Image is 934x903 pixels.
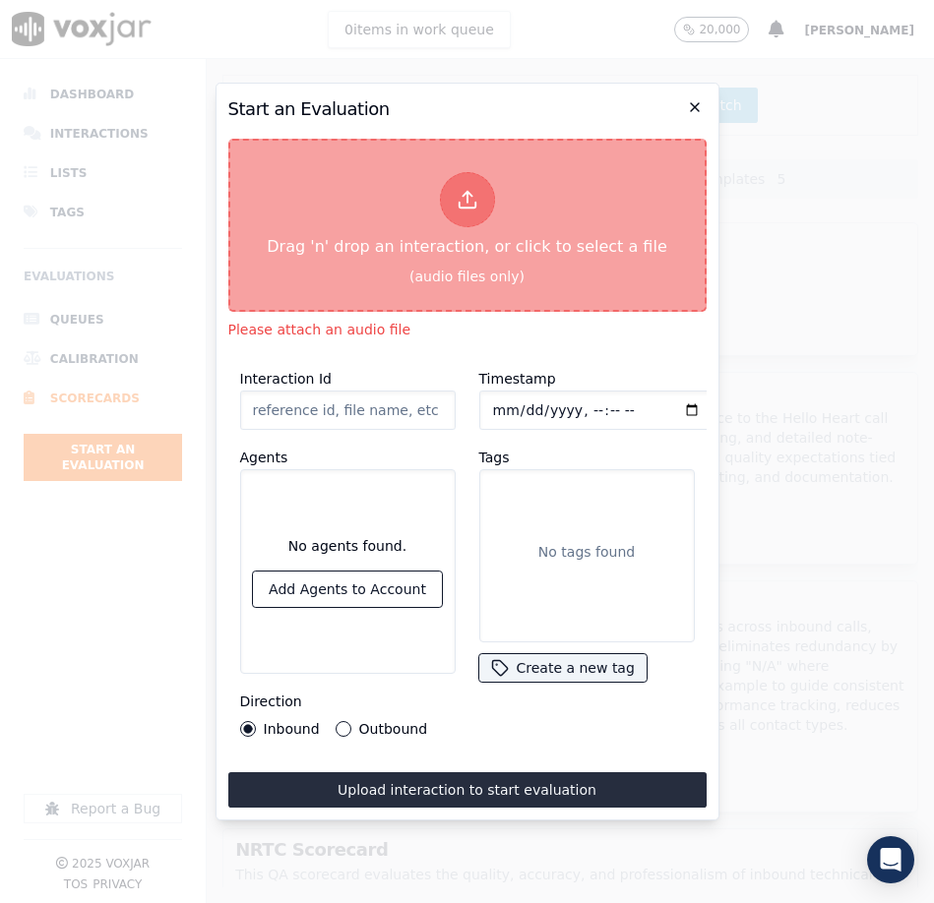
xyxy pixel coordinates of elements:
[479,450,510,465] label: Tags
[228,95,707,123] h2: Start an Evaluation
[240,371,332,387] label: Interaction Id
[240,450,288,465] label: Agents
[228,139,707,312] button: Drag 'n' drop an interaction, or click to select a file (audio files only)
[538,542,635,562] p: No tags found
[479,654,647,682] button: Create a new tag
[479,371,556,387] label: Timestamp
[228,772,707,808] button: Upload interaction to start evaluation
[867,836,914,883] div: Open Intercom Messenger
[240,391,456,430] input: reference id, file name, etc
[253,572,442,607] button: Add Agents to Account
[259,164,674,267] div: Drag 'n' drop an interaction, or click to select a file
[240,693,302,709] label: Direction
[264,722,320,736] label: Inbound
[288,536,406,572] div: No agents found.
[359,722,427,736] label: Outbound
[228,320,707,339] div: Please attach an audio file
[409,267,525,286] div: (audio files only)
